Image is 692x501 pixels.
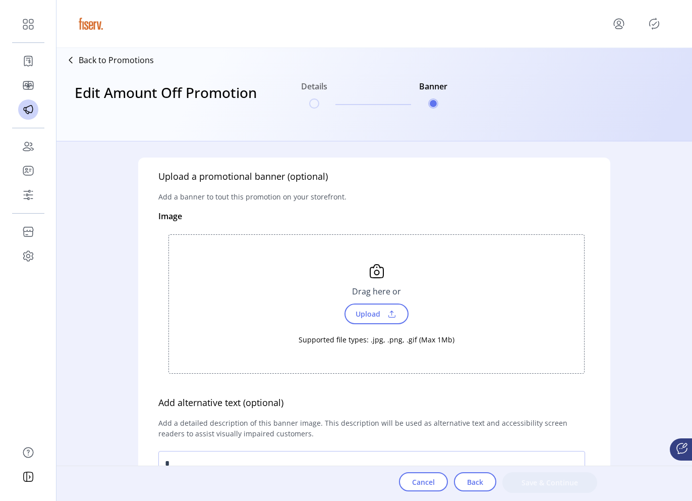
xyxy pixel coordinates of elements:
span: Cancel [412,477,435,487]
button: Cancel [399,472,448,491]
h5: Add alternative text (optional) [158,396,283,410]
img: logo [77,10,105,38]
button: menu [611,16,627,32]
p: Image [158,210,182,222]
button: Publisher Panel [646,16,662,32]
span: Back [467,477,483,487]
h3: Edit Amount Off Promotion [75,82,257,123]
p: Add a banner to tout this promotion on your storefront. [158,183,347,210]
span: Upload [350,307,384,321]
button: Back [454,472,496,491]
div: Drag here or [346,279,407,304]
h6: Banner [419,80,447,98]
p: Add a detailed description of this banner image. This description will be used as alternative tex... [158,410,590,447]
div: Supported file types: .jpg, .png, .gif (Max 1Mb) [299,324,454,345]
h5: Upload a promotional banner (optional) [158,170,328,183]
p: Back to Promotions [79,54,154,66]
